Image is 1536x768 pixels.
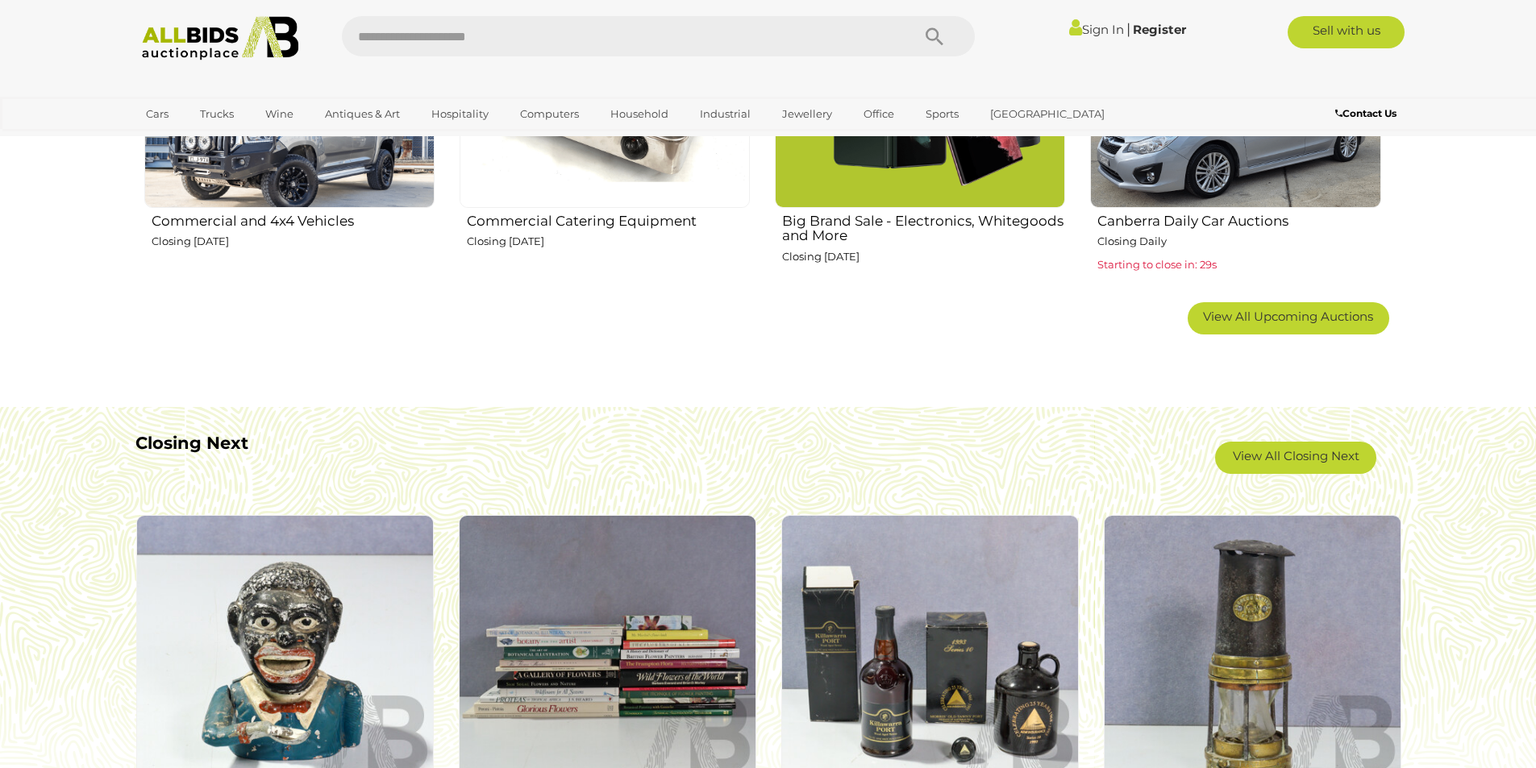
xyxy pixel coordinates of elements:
a: Computers [510,101,589,127]
a: Antiques & Art [314,101,410,127]
span: Starting to close in: 29s [1097,258,1217,271]
h2: Commercial Catering Equipment [467,210,750,229]
a: Jewellery [772,101,843,127]
p: Closing [DATE] [782,247,1065,266]
b: Closing Next [135,433,248,453]
p: Closing Daily [1097,232,1380,251]
a: Sports [915,101,969,127]
img: Allbids.com.au [133,16,308,60]
button: Search [894,16,975,56]
a: Hospitality [421,101,499,127]
h2: Commercial and 4x4 Vehicles [152,210,435,229]
a: Contact Us [1335,105,1401,122]
span: View All Upcoming Auctions [1203,309,1373,324]
a: Register [1133,22,1186,37]
a: Industrial [689,101,761,127]
a: View All Closing Next [1215,442,1376,474]
a: [GEOGRAPHIC_DATA] [980,101,1115,127]
b: Contact Us [1335,107,1397,119]
p: Closing [DATE] [467,232,750,251]
a: Household [600,101,679,127]
a: Sign In [1069,22,1124,37]
h2: Big Brand Sale - Electronics, Whitegoods and More [782,210,1065,243]
a: Trucks [189,101,244,127]
a: Wine [255,101,304,127]
a: Office [853,101,905,127]
p: Closing [DATE] [152,232,435,251]
a: Sell with us [1288,16,1405,48]
a: Cars [135,101,179,127]
span: | [1126,20,1130,38]
h2: Canberra Daily Car Auctions [1097,210,1380,229]
a: View All Upcoming Auctions [1188,302,1389,334]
